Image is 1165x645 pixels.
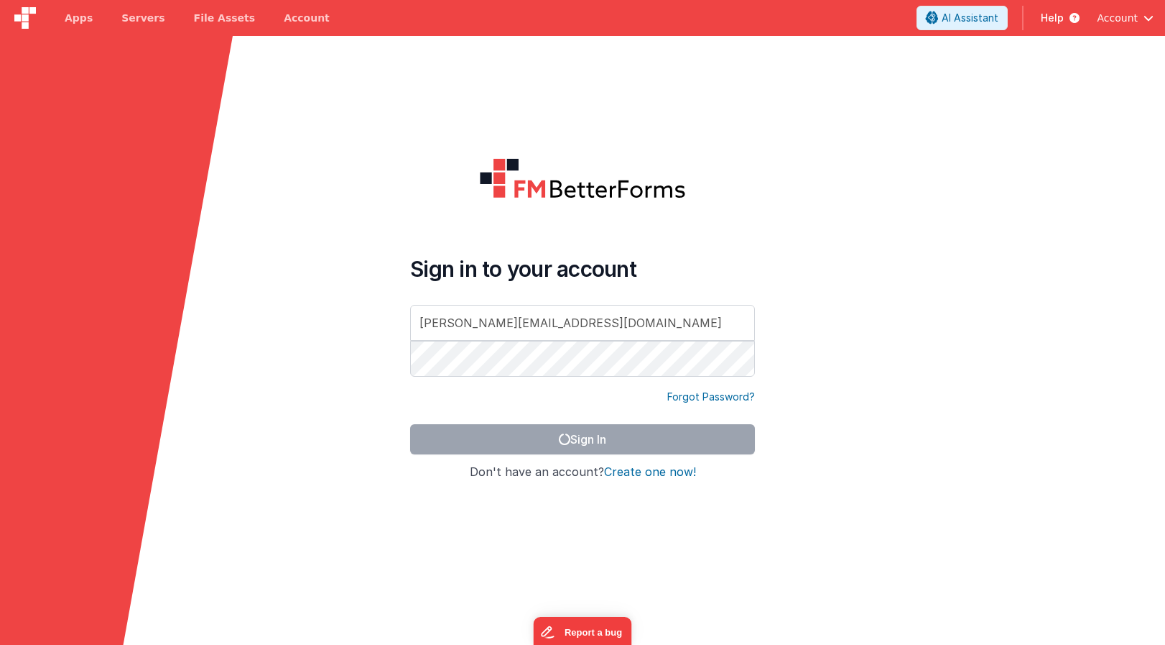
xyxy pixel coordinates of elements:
[942,11,998,25] span: AI Assistant
[1041,11,1064,25] span: Help
[410,424,755,454] button: Sign In
[410,256,755,282] h4: Sign in to your account
[1097,11,1138,25] span: Account
[667,390,755,404] a: Forgot Password?
[916,6,1008,30] button: AI Assistant
[604,466,696,479] button: Create one now!
[121,11,164,25] span: Servers
[194,11,256,25] span: File Assets
[410,305,755,341] input: Email Address
[1097,11,1154,25] button: Account
[65,11,93,25] span: Apps
[410,466,755,479] h4: Don't have an account?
